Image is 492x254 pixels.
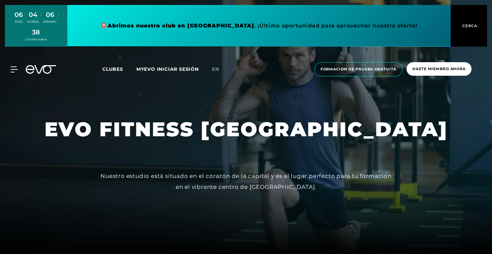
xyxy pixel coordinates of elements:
[321,67,397,71] font: Formación de prueba gratuita
[25,37,47,41] font: Corona sueca
[312,62,405,76] a: Formación de prueba gratuita
[100,173,392,190] font: Nuestro estudio está situado en el corazón de la capital y es el lugar perfecto para tu formación...
[41,11,42,17] font: :
[451,5,487,47] button: CERCA
[43,20,56,23] font: MÍNIMO
[29,11,37,19] font: 04
[462,23,477,28] font: CERCA
[27,20,39,23] font: HORAS
[412,66,466,71] font: Hazte miembro ahora
[404,62,474,76] a: Hazte miembro ahora
[102,66,123,72] font: Clubes
[212,65,227,73] a: en
[45,117,448,141] font: EVO FITNESS [GEOGRAPHIC_DATA]
[102,66,136,72] a: Clubes
[46,11,54,19] font: 06
[24,11,25,17] font: :
[32,28,40,36] font: 38
[15,20,23,23] font: DÍAS
[212,66,219,72] font: en
[58,11,59,17] font: :
[15,11,23,19] font: 06
[136,66,199,72] a: MYEVO INICIAR SESIÓN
